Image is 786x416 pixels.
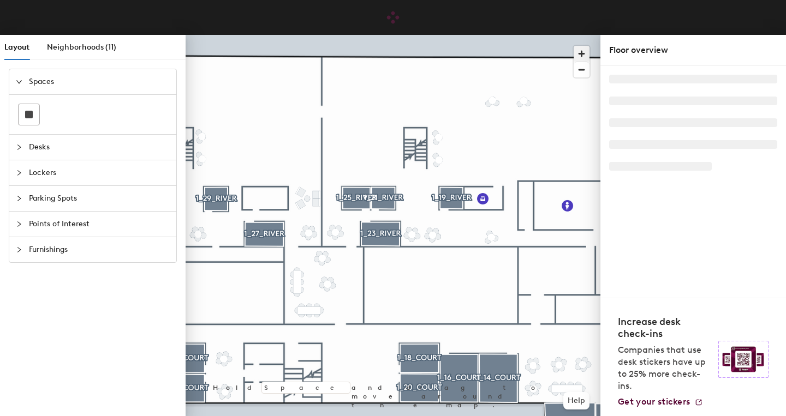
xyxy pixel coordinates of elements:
span: Layout [4,43,29,52]
span: collapsed [16,246,22,253]
a: Get your stickers [618,396,703,407]
span: collapsed [16,195,22,202]
button: Help [563,392,589,409]
span: collapsed [16,221,22,227]
span: Spaces [29,69,170,94]
div: Floor overview [609,44,777,57]
span: Lockers [29,160,170,185]
span: collapsed [16,170,22,176]
span: Parking Spots [29,186,170,211]
img: Sticker logo [718,341,769,378]
span: Points of Interest [29,212,170,237]
h4: Increase desk check-ins [618,316,712,340]
span: collapsed [16,144,22,150]
p: Companies that use desk stickers have up to 25% more check-ins. [618,344,712,392]
span: Desks [29,135,170,160]
span: Furnishings [29,237,170,262]
span: Get your stickers [618,396,690,407]
span: Neighborhoods (11) [47,43,116,52]
span: expanded [16,79,22,85]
